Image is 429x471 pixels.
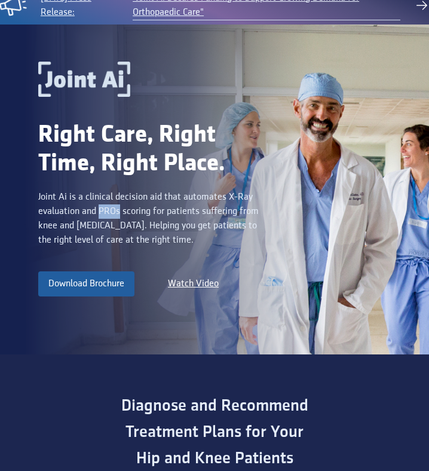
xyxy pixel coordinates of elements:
[38,271,134,296] a: Download Brochure
[38,190,268,247] div: Joint Ai is a clinical decision aid that automates X-Ray evaluation and PROs scoring for patients...
[168,274,219,293] a: Watch Video
[38,121,268,178] div: Right Care, Right Time, Right Place.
